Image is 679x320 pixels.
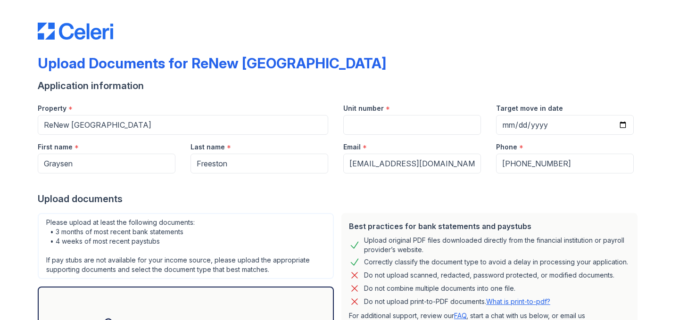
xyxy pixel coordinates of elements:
div: Do not combine multiple documents into one file. [364,283,515,294]
label: First name [38,142,73,152]
div: Upload Documents for ReNew [GEOGRAPHIC_DATA] [38,55,386,72]
div: Application information [38,79,641,92]
label: Email [343,142,361,152]
div: Best practices for bank statements and paystubs [349,221,630,232]
label: Phone [496,142,517,152]
label: Last name [190,142,225,152]
a: What is print-to-pdf? [486,297,550,305]
p: Do not upload print-to-PDF documents. [364,297,550,306]
a: FAQ [454,312,466,320]
div: Please upload at least the following documents: • 3 months of most recent bank statements • 4 wee... [38,213,334,279]
label: Unit number [343,104,384,113]
div: Upload original PDF files downloaded directly from the financial institution or payroll provider’... [364,236,630,254]
img: CE_Logo_Blue-a8612792a0a2168367f1c8372b55b34899dd931a85d93a1a3d3e32e68fde9ad4.png [38,23,113,40]
div: Correctly classify the document type to avoid a delay in processing your application. [364,256,628,268]
label: Property [38,104,66,113]
div: Do not upload scanned, redacted, password protected, or modified documents. [364,270,614,281]
div: Upload documents [38,192,641,205]
label: Target move in date [496,104,563,113]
